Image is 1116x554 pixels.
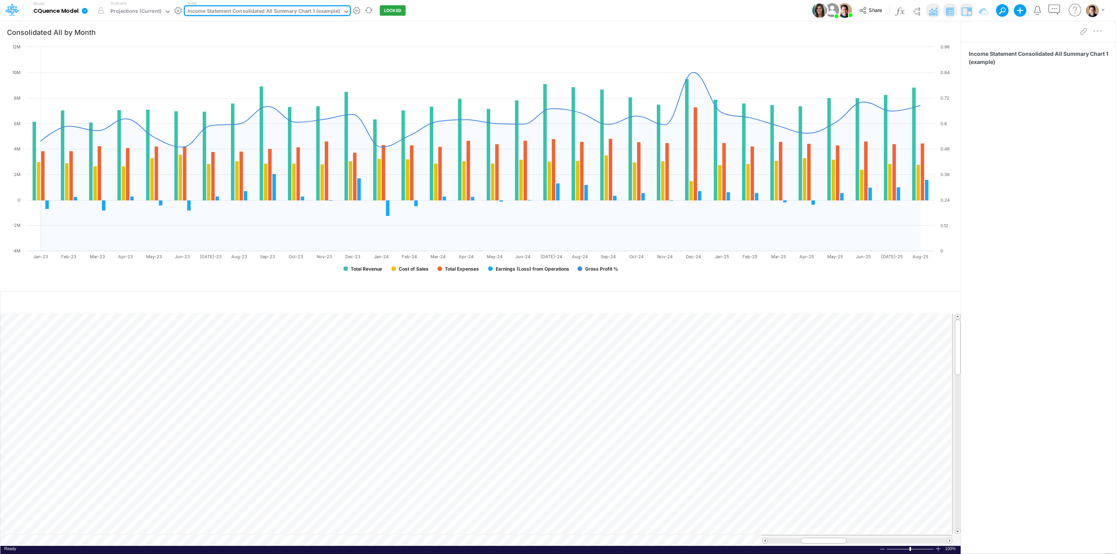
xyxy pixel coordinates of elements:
[200,254,222,259] text: [DATE]-23
[12,223,21,228] text: -2M
[601,254,616,259] text: Sep-24
[940,223,948,228] text: 0.12
[111,0,127,6] label: Scenario
[175,254,190,259] text: Jun-23
[969,50,1111,66] span: Income Statement Consolidated All Summary Chart 1 (example)
[940,95,949,101] text: 0.72
[380,5,406,16] button: LOCKED
[940,172,950,177] text: 0.36
[856,254,871,259] text: Jun-25
[12,70,21,75] text: 10M
[771,254,786,259] text: Mar-25
[629,254,644,259] text: Oct-24
[231,254,247,259] text: Aug-23
[940,248,943,254] text: 0
[869,7,882,13] span: Share
[351,266,382,272] text: Total Revenue
[90,254,105,259] text: Mar-23
[12,44,21,50] text: 12M
[317,254,332,259] text: Nov-23
[940,44,950,50] text: 0.96
[289,254,303,259] text: Oct-23
[799,254,814,259] text: Apr-25
[913,254,928,259] text: Aug-25
[14,95,21,101] text: 8M
[487,254,503,259] text: May-24
[14,172,21,177] text: 2M
[110,7,161,16] div: Projections (Current)
[715,254,729,259] text: Jan-25
[374,254,389,259] text: Jan-24
[14,121,21,126] text: 6M
[812,3,827,18] img: User Image Icon
[572,254,588,259] text: Aug-24
[7,295,792,311] input: Type a title here
[940,70,950,75] text: 0.84
[935,546,941,552] div: Zoom In
[945,546,957,552] span: 100%
[61,254,76,259] text: Feb-23
[496,266,569,272] text: Earnings (Loss) from Operations
[881,254,903,259] text: [DATE]-25
[260,254,275,259] text: Sep-23
[4,546,16,552] div: In Ready mode
[909,547,911,551] div: Zoom
[945,546,957,552] div: Zoom level
[146,254,162,259] text: May-23
[940,121,947,126] text: 0.6
[742,254,758,259] text: Feb-25
[1033,6,1042,15] a: Notifications
[402,254,417,259] text: Feb-24
[585,266,618,272] text: Gross Profit %
[188,0,197,6] label: View
[33,254,48,259] text: Jan-23
[827,254,843,259] text: May-25
[345,254,360,259] text: Dec-23
[4,546,16,551] span: Ready
[445,266,479,272] text: Total Expenses
[515,254,530,259] text: Jun-24
[940,146,950,152] text: 0.48
[188,7,340,16] div: Income Statement Consolidated All Summary Chart 1 (example)
[541,254,562,259] text: [DATE]-24
[118,254,133,259] text: Apr-23
[33,2,45,6] label: Model
[18,197,21,203] text: 0
[33,8,79,15] b: CQuence Model
[14,146,21,152] text: 4M
[399,266,429,272] text: Cost of Sales
[879,546,885,552] div: Zoom Out
[12,248,21,254] text: -4M
[7,24,878,40] input: Type a title here
[686,254,701,259] text: Dec-24
[657,254,673,259] text: Nov-24
[459,254,474,259] text: Apr-24
[940,197,950,203] text: 0.24
[855,5,887,17] button: Share
[887,546,935,552] div: Zoom
[431,254,446,259] text: Mar-24
[837,3,852,18] img: User Image Icon
[823,2,841,19] img: User Image Icon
